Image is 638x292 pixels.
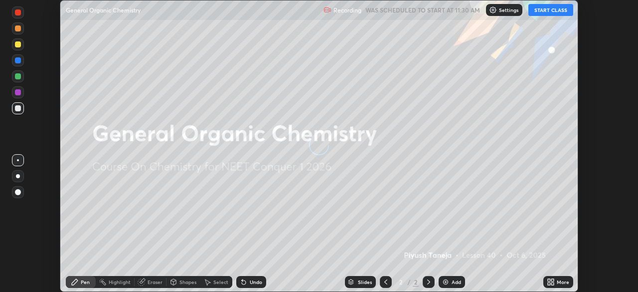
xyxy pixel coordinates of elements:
div: More [557,280,569,285]
div: Slides [358,280,372,285]
div: Pen [81,280,90,285]
div: / [408,279,411,285]
div: Add [452,280,461,285]
div: Eraser [148,280,162,285]
div: Shapes [179,280,196,285]
div: 2 [396,279,406,285]
p: General Organic Chemistry [66,6,141,14]
p: Settings [499,7,518,12]
h5: WAS SCHEDULED TO START AT 11:30 AM [365,5,480,14]
div: Select [213,280,228,285]
img: recording.375f2c34.svg [323,6,331,14]
div: 2 [413,278,419,287]
img: add-slide-button [442,278,450,286]
button: START CLASS [528,4,573,16]
div: Undo [250,280,262,285]
img: class-settings-icons [489,6,497,14]
p: Recording [333,6,361,14]
div: Highlight [109,280,131,285]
